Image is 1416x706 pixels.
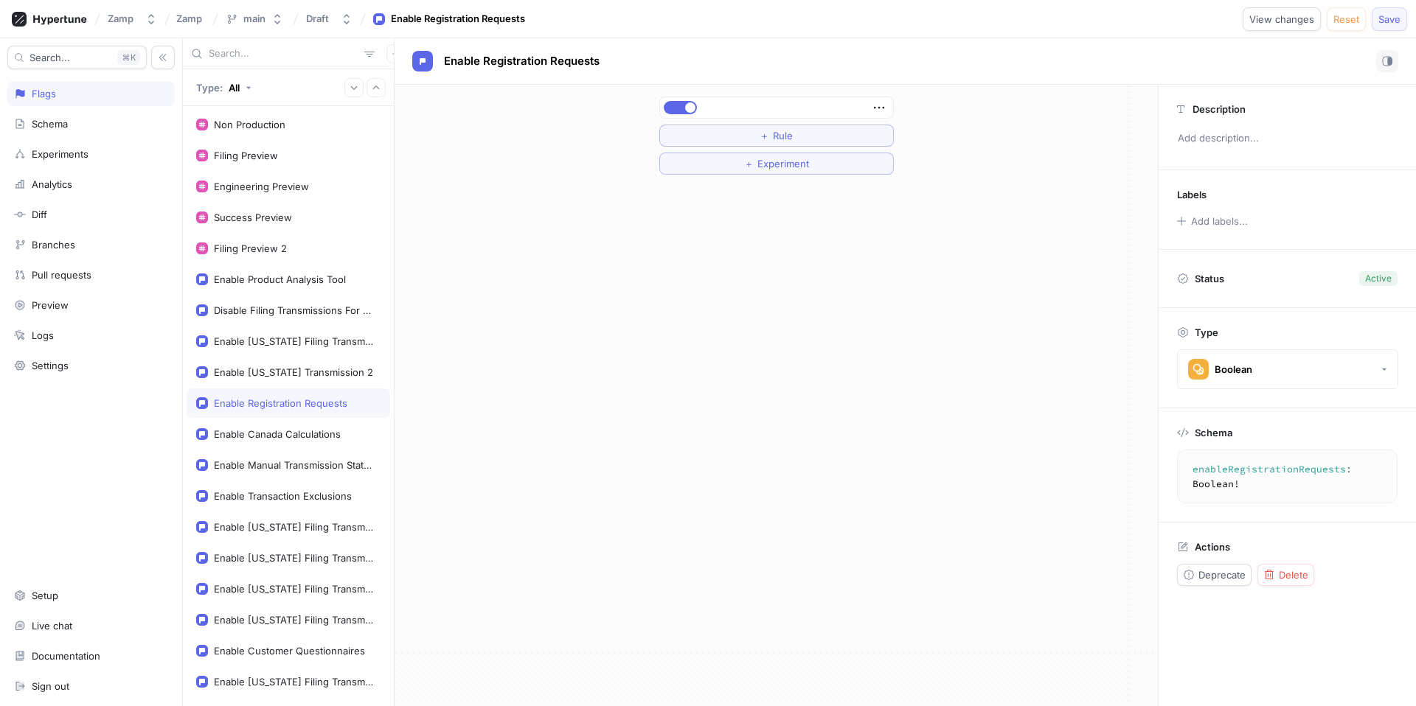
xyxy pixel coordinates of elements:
button: main [220,7,289,31]
div: Enable [US_STATE] Transmission 2 [214,366,373,378]
button: Boolean [1177,349,1398,389]
div: main [243,13,265,25]
p: Type: [196,82,223,94]
button: Draft [300,7,358,31]
button: Deprecate [1177,564,1252,586]
div: Preview [32,299,69,311]
input: Search... [209,46,358,61]
button: Save [1372,7,1407,31]
div: All [229,82,240,94]
button: Add labels... [1172,212,1252,231]
button: Reset [1327,7,1366,31]
span: Save [1378,15,1401,24]
div: Enable Customer Questionnaires [214,645,365,657]
button: Type: All [191,74,257,100]
div: Enable [US_STATE] Filing Transmission [214,583,375,595]
button: ＋Rule [659,125,894,147]
button: Delete [1257,564,1314,586]
div: Logs [32,329,54,341]
a: Documentation [7,643,175,668]
div: Setup [32,590,58,601]
p: Description [1193,103,1246,115]
div: Sign out [32,680,69,692]
button: Zamp [102,7,163,31]
div: Schema [32,118,68,130]
p: Add description... [1171,126,1403,151]
div: Settings [32,360,69,371]
div: Enable [US_STATE] Filing Transmission [214,676,375,688]
div: Live chat [32,620,72,632]
span: ＋ [760,131,769,140]
div: Enable Registration Requests [391,12,525,27]
div: Enable Canada Calculations [214,428,341,440]
textarea: enableRegistrationRequests: Boolean! [1184,456,1409,497]
div: Enable Manual Transmission Status Update [214,459,375,471]
div: Filing Preview 2 [214,242,287,254]
div: Branches [32,239,75,251]
div: Draft [306,13,329,25]
p: Type [1195,326,1218,338]
div: Enable [US_STATE] Filing Transmission [214,521,375,533]
span: Zamp [176,13,202,24]
div: Enable Product Analysis Tool [214,273,346,285]
div: Documentation [32,650,100,662]
div: Diff [32,209,47,220]
div: Engineering Preview [214,181,309,192]
div: Non Production [214,119,285,130]
div: Analytics [32,178,72,190]
div: Enable [US_STATE] Filing Transmission [214,552,375,564]
button: Collapse all [367,78,386,97]
button: ＋Experiment [659,153,894,175]
div: Add labels... [1191,217,1248,226]
span: ＋ [744,159,754,168]
div: Enable [US_STATE] Filing Transmission [214,335,375,347]
div: K [117,50,140,65]
div: Active [1365,272,1392,285]
span: Reset [1333,15,1359,24]
p: Status [1195,268,1224,289]
div: Boolean [1215,363,1252,376]
div: Experiments [32,148,88,160]
span: Delete [1279,570,1308,579]
div: Zamp [108,13,133,25]
div: Enable Registration Requests [214,397,347,409]
div: Pull requests [32,269,91,281]
button: Expand all [344,78,364,97]
div: Enable Transaction Exclusions [214,490,352,502]
span: Search... [29,53,70,62]
p: Schema [1195,427,1232,438]
button: View changes [1243,7,1321,31]
span: View changes [1249,15,1314,24]
span: Experiment [757,159,809,168]
span: Rule [773,131,793,140]
div: Flags [32,88,56,99]
p: Labels [1177,189,1207,200]
div: Disable Filing Transmissions For Failed Validations [214,304,375,316]
p: Actions [1195,541,1230,553]
div: Enable [US_STATE] Filing Transmission [214,614,375,626]
div: Success Preview [214,212,292,223]
span: Deprecate [1198,570,1246,579]
div: Filing Preview [214,150,278,161]
span: Enable Registration Requests [444,55,600,67]
button: Search...K [7,46,147,69]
